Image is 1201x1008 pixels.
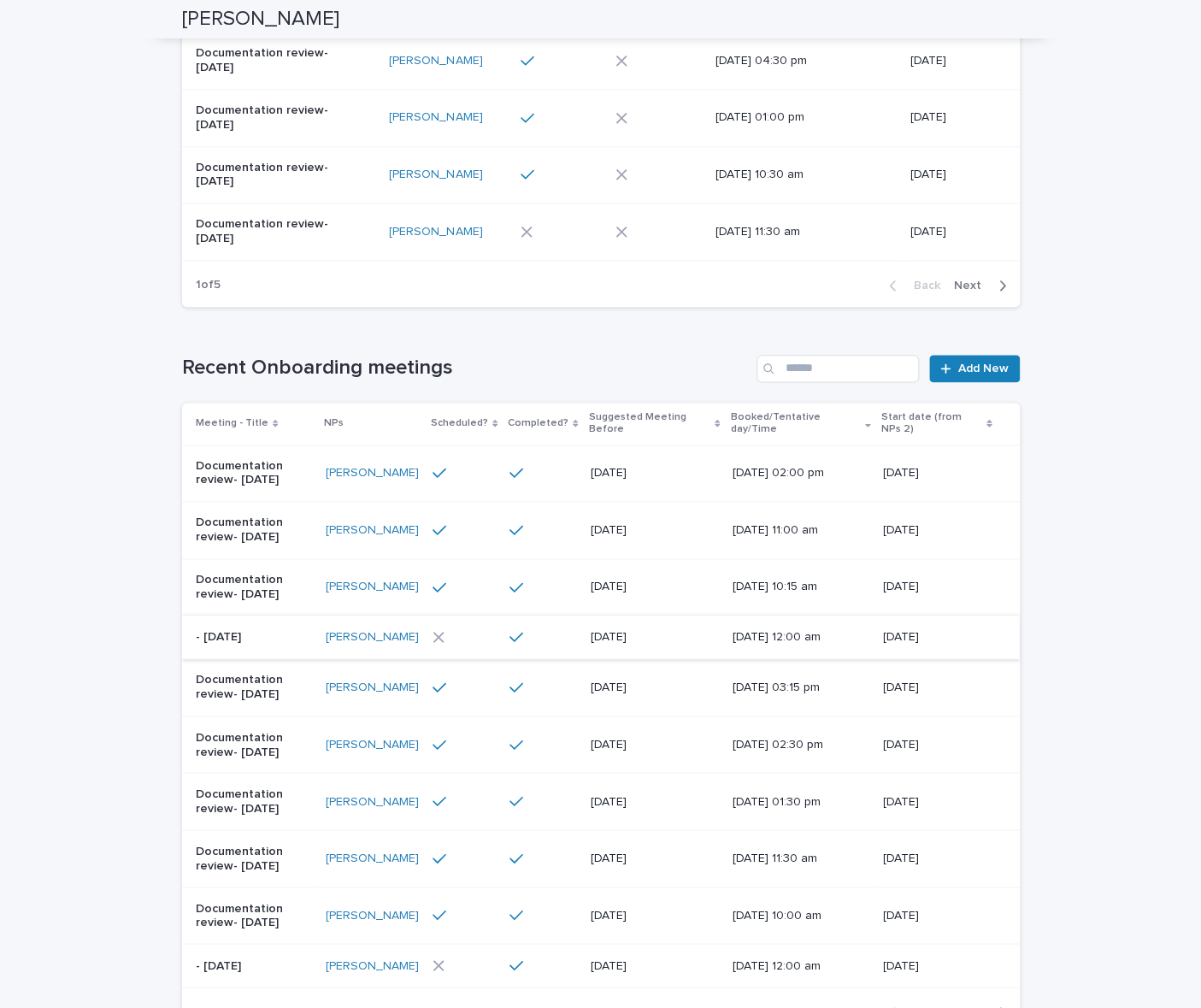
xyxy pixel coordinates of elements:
p: [DATE] [883,466,992,480]
p: [DATE] 01:00 pm [715,110,858,125]
p: - [DATE] [196,958,312,973]
p: [DATE] 11:30 am [715,225,858,239]
a: [PERSON_NAME] [389,110,482,125]
p: Documentation review- [DATE] [196,217,339,246]
p: [DATE] 02:30 pm [732,737,854,752]
tr: - [DATE][PERSON_NAME] [DATE][DATE] 12:00 am[DATE] [182,616,1020,659]
input: Search [757,355,919,382]
p: [DATE] [883,523,992,538]
tr: Documentation review- [DATE][PERSON_NAME] [DATE][DATE] 03:15 pm[DATE] [182,659,1020,716]
tr: Documentation review- [DATE][PERSON_NAME] [DATE][DATE] 10:00 am[DATE] [182,887,1020,944]
p: [DATE] [883,958,992,973]
a: [PERSON_NAME] [389,225,482,239]
p: [DATE] [883,737,992,752]
p: [DATE] 10:00 am [732,908,854,923]
p: [DATE] 04:30 pm [715,54,858,68]
a: [PERSON_NAME] [326,851,419,865]
p: Documentation review- [DATE] [196,516,312,545]
p: [DATE] [590,737,712,752]
p: [DATE] [883,794,992,809]
a: [PERSON_NAME] [326,630,419,645]
span: Next [954,280,992,292]
p: [DATE] [910,168,992,182]
p: [DATE] [883,630,992,645]
p: Documentation review- [DATE] [196,573,312,602]
a: [PERSON_NAME] [389,54,482,68]
tr: Documentation review- [DATE][PERSON_NAME] [DATE][DATE] 10:15 am[DATE] [182,558,1020,616]
tr: Documentation review- [DATE][PERSON_NAME] [DATE] 10:30 am[DATE] [182,146,1020,203]
a: [PERSON_NAME] [326,466,419,480]
a: [PERSON_NAME] [326,523,419,538]
a: [PERSON_NAME] [326,794,419,809]
p: Documentation review- [DATE] [196,844,312,873]
span: Back [904,280,940,292]
tr: Documentation review- [DATE][PERSON_NAME] [DATE][DATE] 11:00 am[DATE] [182,502,1020,559]
p: [DATE] 02:00 pm [732,466,854,480]
p: [DATE] [590,794,712,809]
tr: Documentation review- [DATE][PERSON_NAME] [DATE] 01:00 pm[DATE] [182,89,1020,146]
tr: Documentation review- [DATE][PERSON_NAME] [DATE][DATE] 01:30 pm[DATE] [182,773,1020,830]
p: [DATE] [883,681,992,695]
a: [PERSON_NAME] [326,737,419,752]
p: [DATE] [883,851,992,865]
p: Documentation review- [DATE] [196,730,312,759]
tr: - [DATE][PERSON_NAME] [DATE][DATE] 12:00 am[DATE] [182,944,1020,987]
p: Documentation review- [DATE] [196,901,312,930]
a: [PERSON_NAME] [326,580,419,594]
p: Completed? [508,414,568,433]
p: Booked/Tentative day/Time [730,408,861,439]
p: [DATE] 11:00 am [732,523,854,538]
p: [DATE] [590,958,712,973]
p: Documentation review- [DATE] [196,673,312,702]
button: Next [947,278,1020,293]
h1: Recent Onboarding meetings [182,356,751,380]
p: Documentation review- [DATE] [196,787,312,816]
a: [PERSON_NAME] [326,958,419,973]
p: [DATE] [910,110,992,125]
tr: Documentation review- [DATE][PERSON_NAME] [DATE] 04:30 pm[DATE] [182,32,1020,90]
tr: Documentation review- [DATE][PERSON_NAME] [DATE][DATE] 11:30 am[DATE] [182,830,1020,887]
tr: Documentation review- [DATE][PERSON_NAME] [DATE] 11:30 am[DATE] [182,203,1020,261]
span: Add New [958,363,1009,374]
p: [DATE] [590,851,712,865]
p: [DATE] [910,225,992,239]
p: [DATE] 01:30 pm [732,794,854,809]
p: [DATE] [883,908,992,923]
button: Back [875,278,947,293]
p: [DATE] [590,466,712,480]
p: [DATE] [910,54,992,68]
p: [DATE] [590,523,712,538]
a: [PERSON_NAME] [326,908,419,923]
p: [DATE] 11:30 am [732,851,854,865]
p: NPs [324,414,344,433]
p: Documentation review- [DATE] [196,46,339,75]
tr: Documentation review- [DATE][PERSON_NAME] [DATE][DATE] 02:30 pm[DATE] [182,716,1020,773]
p: [DATE] 12:00 am [732,630,854,645]
p: 1 of 5 [182,264,234,306]
p: Start date (from NPs 2) [881,408,983,439]
tr: Documentation review- [DATE][PERSON_NAME] [DATE][DATE] 02:00 pm[DATE] [182,445,1020,502]
p: [DATE] [590,681,712,695]
p: Suggested Meeting Before [588,408,710,439]
p: Meeting - Title [196,414,268,433]
p: [DATE] [883,580,992,594]
p: [DATE] 12:00 am [732,958,854,973]
a: [PERSON_NAME] [326,681,419,695]
a: [PERSON_NAME] [389,168,482,182]
a: Add New [929,355,1019,382]
p: [DATE] 03:15 pm [732,681,854,695]
p: Documentation review- [DATE] [196,161,339,190]
p: [DATE] 10:30 am [715,168,858,182]
p: - [DATE] [196,630,312,645]
p: [DATE] [590,908,712,923]
p: Documentation review- [DATE] [196,459,312,488]
p: [DATE] [590,630,712,645]
p: Scheduled? [431,414,488,433]
p: [DATE] [590,580,712,594]
p: [DATE] 10:15 am [732,580,854,594]
h2: [PERSON_NAME] [182,7,339,32]
p: Documentation review- [DATE] [196,103,339,133]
